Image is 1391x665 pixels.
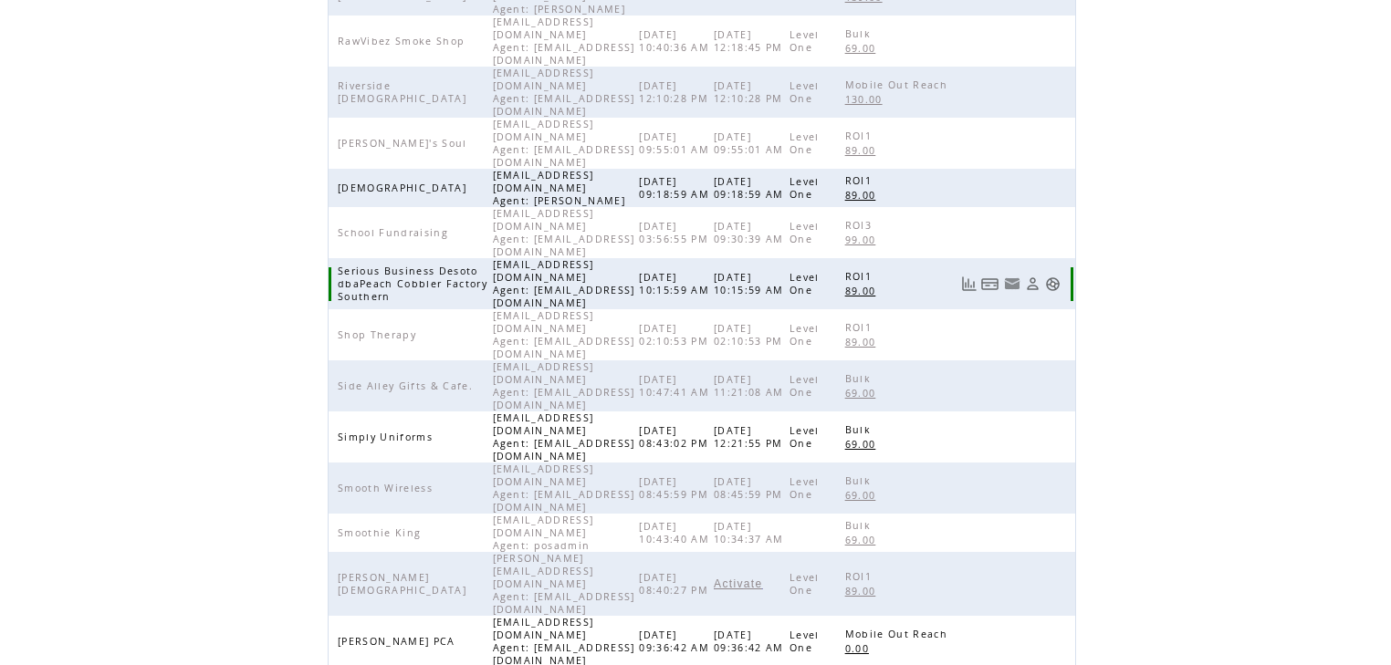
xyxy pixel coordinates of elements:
span: [EMAIL_ADDRESS][DOMAIN_NAME] Agent: [EMAIL_ADDRESS][DOMAIN_NAME] [493,462,635,514]
span: Bulk [845,27,875,40]
a: 130.00 [845,91,892,107]
a: 69.00 [845,40,885,56]
a: 89.00 [845,583,885,598]
span: [DATE] 02:10:53 PM [714,322,788,348]
span: Level One [790,629,820,654]
span: [DATE] 08:40:27 PM [639,571,713,597]
span: 89.00 [845,285,881,297]
span: [DATE] 08:45:59 PM [714,475,788,501]
a: Activate [714,578,762,589]
span: 89.00 [845,585,881,597]
a: 69.00 [845,436,885,452]
a: 89.00 [845,283,885,298]
span: [DATE] 12:21:55 PM [714,424,788,450]
span: Level One [790,28,820,54]
span: [EMAIL_ADDRESS][DOMAIN_NAME] Agent: [EMAIL_ADDRESS][DOMAIN_NAME] [493,118,635,169]
span: Level One [790,424,820,450]
span: [EMAIL_ADDRESS][DOMAIN_NAME] Agent: posadmin [493,514,595,552]
span: ROI1 [845,570,876,583]
span: Side Alley Gifts & Cafe. [338,379,477,392]
span: [DATE] 10:43:40 AM [639,520,714,546]
span: [PERSON_NAME]'s Soul [338,137,472,150]
span: Serious Business Desoto dbaPeach Cobbler Factory Southern [338,265,487,303]
span: Level One [790,571,820,597]
span: [DATE] 12:18:45 PM [714,28,788,54]
span: Level One [790,271,820,296]
span: [DATE] 10:15:59 AM [714,271,789,296]
span: 69.00 [845,42,881,55]
span: [EMAIL_ADDRESS][DOMAIN_NAME] Agent: [EMAIL_ADDRESS][DOMAIN_NAME] [493,258,635,309]
span: [EMAIL_ADDRESS][DOMAIN_NAME] Agent: [PERSON_NAME] [493,169,631,207]
a: 89.00 [845,334,885,349]
a: Resend welcome email to this user [1004,275,1020,292]
span: Activate [714,577,762,590]
span: Smoothie King [338,526,425,539]
span: [EMAIL_ADDRESS][DOMAIN_NAME] Agent: [EMAIL_ADDRESS][DOMAIN_NAME] [493,16,635,67]
span: School Fundraising [338,226,453,239]
span: [EMAIL_ADDRESS][DOMAIN_NAME] Agent: [EMAIL_ADDRESS][DOMAIN_NAME] [493,207,635,258]
span: 69.00 [845,534,881,546]
span: [DATE] 08:43:02 PM [639,424,713,450]
span: [DATE] 10:34:37 AM [714,520,789,546]
span: Shop Therapy [338,328,421,341]
span: [DATE] 10:40:36 AM [639,28,714,54]
span: 69.00 [845,387,881,400]
span: [DATE] 12:10:28 PM [639,79,713,105]
span: [DATE] 09:18:59 AM [639,175,714,201]
a: 69.00 [845,532,885,547]
span: Level One [790,475,820,501]
span: [DATE] 02:10:53 PM [639,322,713,348]
span: 99.00 [845,234,881,246]
span: 130.00 [845,93,887,106]
span: [DATE] 08:45:59 PM [639,475,713,501]
span: [DATE] 09:55:01 AM [714,130,789,156]
span: 69.00 [845,438,881,451]
span: [DATE] 10:15:59 AM [639,271,714,296]
span: Mobile Out Reach [845,628,952,640]
span: [PERSON_NAME][EMAIL_ADDRESS][DOMAIN_NAME] Agent: [EMAIL_ADDRESS][DOMAIN_NAME] [493,552,635,616]
span: [PERSON_NAME][DEMOGRAPHIC_DATA] [338,571,471,597]
span: Simply Uniforms [338,431,437,443]
a: 0.00 [845,640,878,656]
span: [EMAIL_ADDRESS][DOMAIN_NAME] Agent: [EMAIL_ADDRESS][DOMAIN_NAME] [493,67,635,118]
span: ROI1 [845,270,876,283]
span: 89.00 [845,144,881,157]
span: [DATE] 09:18:59 AM [714,175,789,201]
span: [DATE] 09:36:42 AM [639,629,714,654]
span: Level One [790,322,820,348]
span: Level One [790,130,820,156]
span: Bulk [845,423,875,436]
a: 69.00 [845,487,885,503]
span: [DATE] 09:36:42 AM [714,629,789,654]
a: View Usage [961,276,977,292]
a: 89.00 [845,142,885,158]
span: Level One [790,373,820,399]
a: View Bills [981,276,999,292]
span: [DATE] 12:10:28 PM [714,79,788,105]
a: 99.00 [845,232,885,247]
span: [EMAIL_ADDRESS][DOMAIN_NAME] Agent: [EMAIL_ADDRESS][DOMAIN_NAME] [493,360,635,411]
span: Bulk [845,474,875,487]
span: RawVibez Smoke Shop [338,35,469,47]
span: Level One [790,220,820,245]
span: Level One [790,175,820,201]
a: View Profile [1025,276,1041,292]
span: ROI1 [845,174,876,187]
span: Bulk [845,372,875,385]
span: Smooth Wireless [338,482,437,494]
span: [EMAIL_ADDRESS][DOMAIN_NAME] Agent: [EMAIL_ADDRESS][DOMAIN_NAME] [493,309,635,360]
span: [DATE] 09:30:39 AM [714,220,789,245]
span: Mobile Out Reach [845,78,952,91]
span: [PERSON_NAME] PCA [338,635,460,648]
span: [DEMOGRAPHIC_DATA] [338,182,471,194]
span: [DATE] 03:56:55 PM [639,220,713,245]
span: Riverside [DEMOGRAPHIC_DATA] [338,79,471,105]
span: 89.00 [845,336,881,348]
span: 0.00 [845,642,873,655]
a: 69.00 [845,385,885,400]
span: ROI1 [845,130,876,142]
span: ROI3 [845,219,876,232]
a: 89.00 [845,187,885,203]
span: Level One [790,79,820,105]
span: [DATE] 09:55:01 AM [639,130,714,156]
